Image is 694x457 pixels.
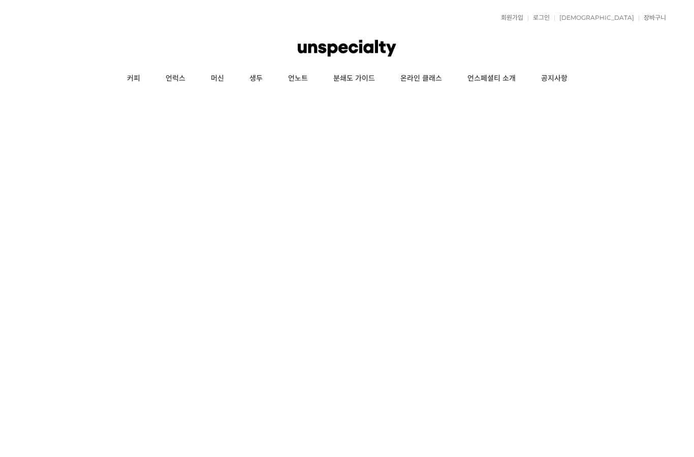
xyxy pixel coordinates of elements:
a: 장바구니 [639,15,666,21]
a: 언럭스 [153,66,198,91]
img: 언스페셜티 몰 [298,33,396,63]
a: 커피 [114,66,153,91]
a: 머신 [198,66,237,91]
a: [DEMOGRAPHIC_DATA] [554,15,634,21]
a: 생두 [237,66,275,91]
a: 언스페셜티 소개 [455,66,528,91]
a: 언노트 [275,66,321,91]
a: 공지사항 [528,66,580,91]
a: 분쇄도 가이드 [321,66,388,91]
a: 회원가입 [496,15,523,21]
a: 로그인 [528,15,550,21]
a: 온라인 클래스 [388,66,455,91]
